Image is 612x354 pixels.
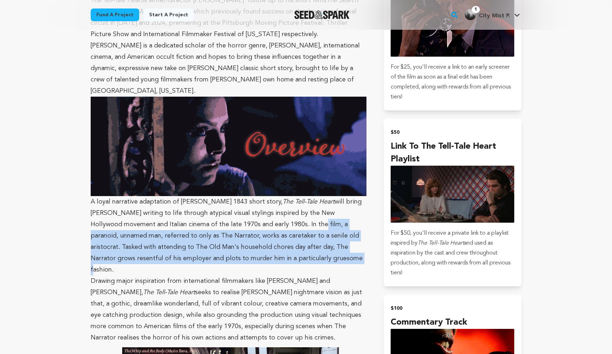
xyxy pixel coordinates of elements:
h2: $50 [391,127,514,137]
a: Fund a project [91,8,139,21]
span: City Mist P.'s Profile [463,7,521,22]
span: 1 [472,6,480,13]
img: incentive [391,166,514,223]
a: City Mist P.'s Profile [463,7,521,20]
button: $50 Link to The Tell-Tale Heart Playlist incentive For $50, you'll receive a private link to a pl... [384,119,521,286]
p: Drawing major inspiration from international filmmakers like [PERSON_NAME] and [PERSON_NAME], see... [91,275,367,343]
p: A loyal narrative adaptation of [PERSON_NAME] 1843 short story, will bring [PERSON_NAME] writing ... [91,97,367,275]
img: City%20Mist%20Productions%20Icon.png [465,9,476,20]
h4: Commentary Track [391,316,514,329]
a: Seed&Spark Homepage [294,11,350,19]
span: City Mist P. [479,13,510,19]
div: City Mist P.'s Profile [465,9,510,20]
a: Start a project [143,8,194,21]
h4: Link to The Tell-Tale Heart Playlist [391,140,514,166]
span: For $25, you'll receive a link to an early screener of the film as soon as a final edit has been ... [391,64,511,100]
em: The Tell-Tale Heart [283,199,335,205]
h2: $100 [391,303,514,313]
span: For $50, you'll receive a private link to a playlist inspired by [391,230,509,246]
img: 1720615232-Seed&Spark%20Banners-02.png [91,97,367,196]
img: Seed&Spark Logo Dark Mode [294,11,350,19]
em: The Tell-Tale Heart [418,240,464,246]
em: The Tell-Tale Heart [143,289,195,296]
